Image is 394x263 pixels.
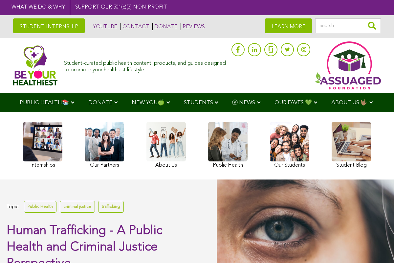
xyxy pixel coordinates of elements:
[315,41,381,89] img: Assuaged App
[24,201,56,212] a: Public Health
[120,23,149,30] a: CONTACT
[274,100,312,106] span: OUR FAVES 💚
[10,93,384,112] div: Navigation Menu
[269,46,273,53] img: glassdoor
[184,100,213,106] span: STUDENTS
[181,23,205,30] a: REVIEWS
[64,57,228,73] div: Student-curated public health content, products, and guides designed to promote your healthiest l...
[152,23,177,30] a: DONATE
[91,23,117,30] a: YOUTUBE
[20,100,69,106] span: PUBLIC HEALTH📚
[315,18,381,33] input: Search
[331,100,367,106] span: ABOUT US 🤟🏽
[132,100,164,106] span: NEW YOU🍏
[265,18,312,33] a: LEARN MORE
[60,201,95,212] a: criminal justice
[88,100,112,106] span: DONATE
[13,45,57,85] img: Assuaged
[13,18,85,33] a: STUDENT INTERNSHIP
[232,100,255,106] span: Ⓥ NEWS
[361,231,394,263] iframe: Chat Widget
[7,203,19,211] span: Topic:
[98,201,124,212] a: trafficking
